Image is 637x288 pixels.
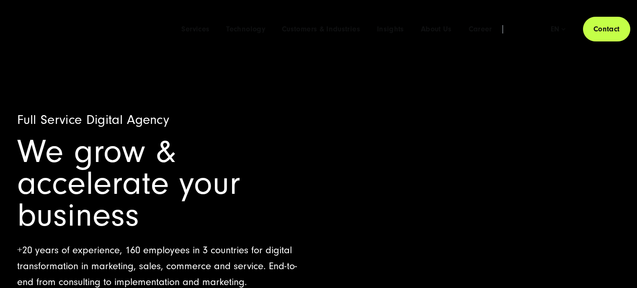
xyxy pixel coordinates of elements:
[377,25,404,33] a: Insights
[17,21,92,38] img: SUNZINET Full Service Digital Agentur
[583,17,630,41] a: Contact
[226,25,265,33] a: Technology
[282,25,360,33] a: Customers & Industries
[181,25,209,33] a: Services
[17,136,309,231] h1: We grow & accelerate your business
[17,112,170,127] span: Full Service Digital Agency
[421,25,452,33] a: About Us
[469,25,492,33] a: Career
[551,25,565,33] div: en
